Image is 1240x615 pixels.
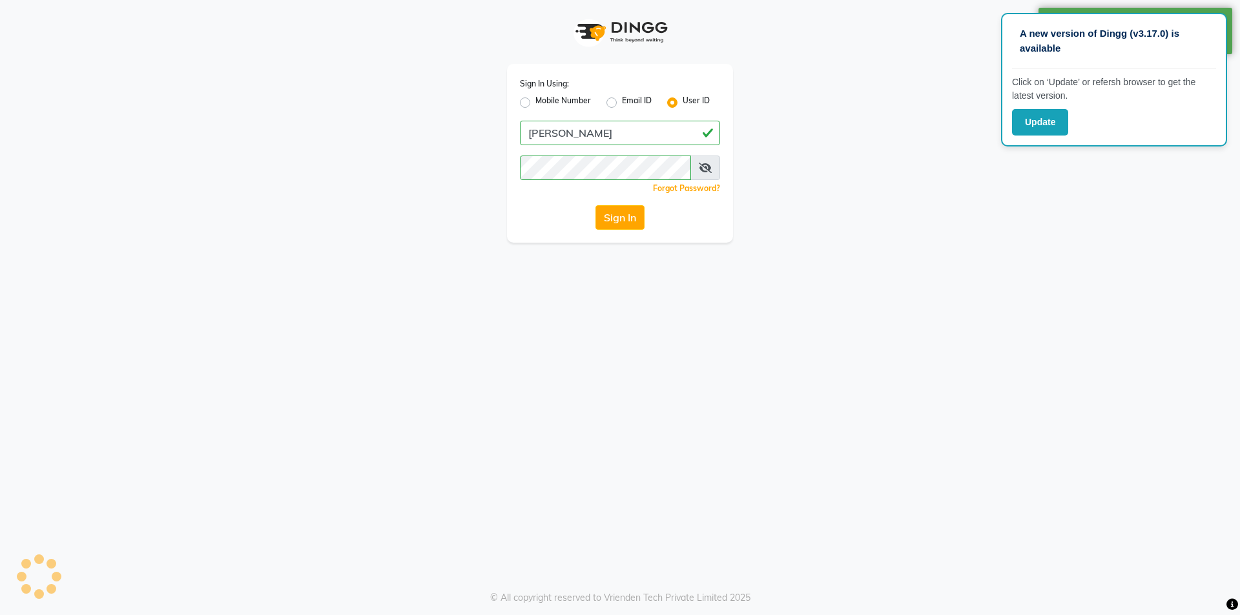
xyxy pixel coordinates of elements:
[520,156,691,180] input: Username
[568,13,672,51] img: logo1.svg
[653,183,720,193] a: Forgot Password?
[1020,26,1208,55] p: A new version of Dingg (v3.17.0) is available
[1012,109,1068,136] button: Update
[1012,76,1216,103] p: Click on ‘Update’ or refersh browser to get the latest version.
[683,95,710,110] label: User ID
[622,95,652,110] label: Email ID
[595,205,645,230] button: Sign In
[535,95,591,110] label: Mobile Number
[520,78,569,90] label: Sign In Using:
[520,121,720,145] input: Username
